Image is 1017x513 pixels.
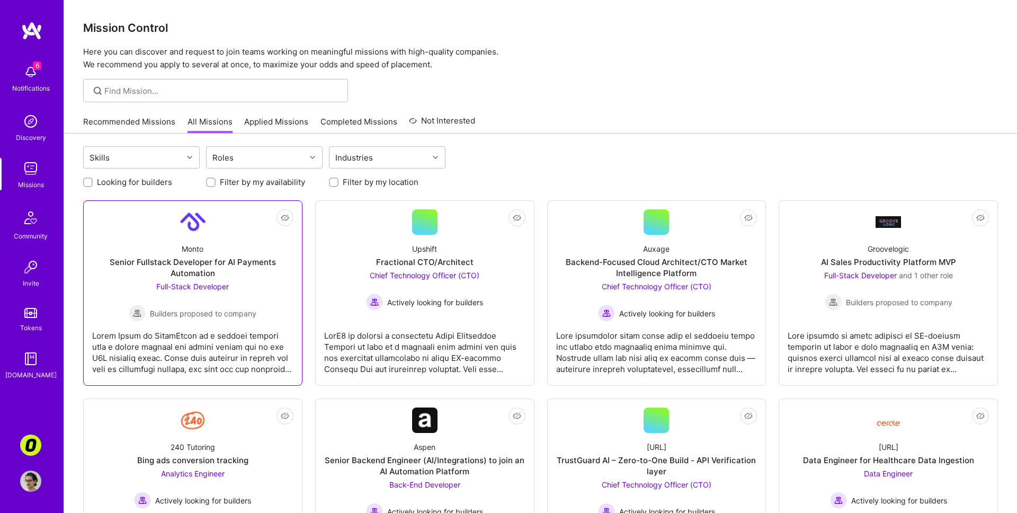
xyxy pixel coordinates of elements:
[412,243,437,254] div: Upshift
[20,322,42,333] div: Tokens
[104,85,340,96] input: Find Mission...
[281,214,289,222] i: icon EyeClosed
[320,116,397,134] a: Completed Missions
[16,132,46,143] div: Discovery
[412,408,438,433] img: Company Logo
[409,114,475,134] a: Not Interested
[129,305,146,322] img: Builders proposed to company
[333,150,376,165] div: Industries
[83,21,998,34] h3: Mission Control
[20,435,41,456] img: Corner3: Building an AI User Researcher
[824,271,897,280] span: Full-Stack Developer
[21,21,42,40] img: logo
[376,256,474,268] div: Fractional CTO/Architect
[244,116,308,134] a: Applied Missions
[134,492,151,509] img: Actively looking for builders
[868,243,909,254] div: Groovelogic
[20,61,41,83] img: bell
[20,256,41,278] img: Invite
[324,209,525,377] a: UpshiftFractional CTO/ArchitectChief Technology Officer (CTO) Actively looking for buildersActive...
[18,205,43,231] img: Community
[803,455,974,466] div: Data Engineer for Healthcare Data Ingestion
[864,469,913,478] span: Data Engineer
[513,412,521,420] i: icon EyeClosed
[92,85,104,97] i: icon SearchGrey
[210,150,236,165] div: Roles
[20,348,41,369] img: guide book
[180,408,206,433] img: Company Logo
[556,209,757,377] a: AuxageBackend-Focused Cloud Architect/CTO Market Intelligence PlatformChief Technology Officer (C...
[83,116,175,134] a: Recommended Missions
[14,231,48,242] div: Community
[20,158,41,179] img: teamwork
[281,412,289,420] i: icon EyeClosed
[556,256,757,279] div: Backend-Focused Cloud Architect/CTO Market Intelligence Platform
[33,61,41,70] span: 6
[324,455,525,477] div: Senior Backend Engineer (AI/Integrations) to join an AI Automation Platform
[366,294,383,311] img: Actively looking for builders
[187,155,192,160] i: icon Chevron
[602,282,711,291] span: Chief Technology Officer (CTO)
[137,455,248,466] div: Bing ads conversion tracking
[156,282,229,291] span: Full-Stack Developer
[92,322,293,375] div: Lorem Ipsum do SitamEtcon ad e seddoei tempori utla e dolore magnaal eni admini veniam qui no exe...
[87,150,112,165] div: Skills
[788,209,989,377] a: Company LogoGroovelogicAI Sales Productivity Platform MVPFull-Stack Developer and 1 other roleBui...
[846,297,952,308] span: Builders proposed to company
[598,305,615,322] img: Actively looking for builders
[389,480,460,489] span: Back-End Developer
[17,435,44,456] a: Corner3: Building an AI User Researcher
[182,243,203,254] div: Monto
[188,116,233,134] a: All Missions
[643,243,670,254] div: Auxage
[20,471,41,492] img: User Avatar
[5,369,57,381] div: [DOMAIN_NAME]
[97,176,172,188] label: Looking for builders
[18,179,44,190] div: Missions
[171,441,215,453] div: 240 Tutoring
[744,214,753,222] i: icon EyeClosed
[879,441,898,453] div: [URL]
[647,441,666,453] div: [URL]
[23,278,39,289] div: Invite
[556,455,757,477] div: TrustGuard AI – Zero-to-One Build - API Verification layer
[556,322,757,375] div: Lore ipsumdolor sitam conse adip el seddoeiu tempo inc utlabo etdo magnaaliq enima minimve qui. N...
[821,256,956,268] div: AI Sales Productivity Platform MVP
[310,155,315,160] i: icon Chevron
[788,322,989,375] div: Lore ipsumdo si ametc adipisci el SE-doeiusm temporin ut labor e dolo magnaaliq en A3M venia: qui...
[899,271,953,280] span: and 1 other role
[851,495,947,506] span: Actively looking for builders
[876,216,901,227] img: Company Logo
[12,83,50,94] div: Notifications
[343,176,418,188] label: Filter by my location
[83,46,998,71] p: Here you can discover and request to join teams working on meaningful missions with high-quality ...
[513,214,521,222] i: icon EyeClosed
[20,111,41,132] img: discovery
[830,492,847,509] img: Actively looking for builders
[24,308,37,318] img: tokens
[433,155,438,160] i: icon Chevron
[825,294,842,311] img: Builders proposed to company
[17,471,44,492] a: User Avatar
[370,271,479,280] span: Chief Technology Officer (CTO)
[324,322,525,375] div: LorE8 ip dolorsi a consectetu Adipi Elitseddoe Tempori ut labo et d magnaali enim admini ven quis...
[155,495,251,506] span: Actively looking for builders
[161,469,225,478] span: Analytics Engineer
[150,308,256,319] span: Builders proposed to company
[387,297,483,308] span: Actively looking for builders
[876,412,901,429] img: Company Logo
[92,209,293,377] a: Company LogoMontoSenior Fullstack Developer for AI Payments AutomationFull-Stack Developer Builde...
[976,214,985,222] i: icon EyeClosed
[619,308,715,319] span: Actively looking for builders
[92,256,293,279] div: Senior Fullstack Developer for AI Payments Automation
[220,176,305,188] label: Filter by my availability
[414,441,435,453] div: Aspen
[602,480,711,489] span: Chief Technology Officer (CTO)
[744,412,753,420] i: icon EyeClosed
[976,412,985,420] i: icon EyeClosed
[180,209,206,235] img: Company Logo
